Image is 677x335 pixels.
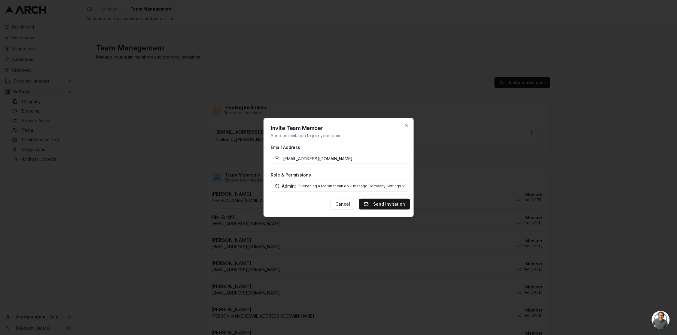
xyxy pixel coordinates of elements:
[331,199,355,210] button: Cancel
[271,125,410,131] h2: Invite Team Member
[359,199,410,210] button: Send Invitation
[271,133,410,139] p: Send an invitation to join your team
[271,145,300,150] label: Email Address
[271,172,311,177] label: Role & Permissions
[271,153,410,164] input: colleague@company.com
